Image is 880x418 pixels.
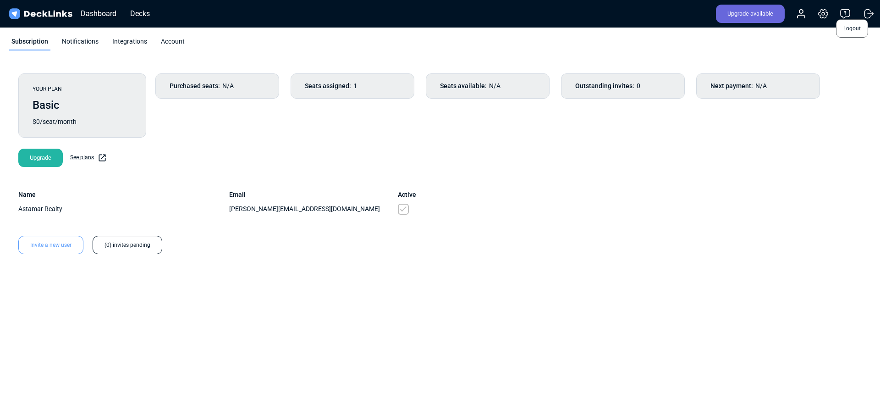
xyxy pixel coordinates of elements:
div: Decks [126,8,154,19]
div: Name [18,190,229,200]
span: Next payment: [710,81,753,91]
div: N/A [155,73,279,99]
div: Email [229,190,398,200]
div: N/A [426,73,550,99]
span: Outstanding invites: [575,81,634,91]
div: Upgrade [18,149,63,167]
div: 0 [561,73,685,99]
div: 1 [291,73,414,99]
div: Active [398,190,416,200]
div: Upgrade available [716,5,785,23]
div: (0) invites pending [93,236,162,254]
div: YOUR PLAN [33,85,132,93]
span: Seats assigned: [305,81,351,91]
span: Seats available: [440,81,487,91]
div: $0/seat/month [33,117,132,127]
div: Invite a new user [18,236,83,254]
a: See plans [70,153,107,162]
div: Subscription [9,37,50,50]
div: Dashboard [76,8,121,19]
img: DeckLinks [7,7,74,21]
div: Basic [33,97,132,113]
div: N/A [696,73,820,99]
div: [PERSON_NAME][EMAIL_ADDRESS][DOMAIN_NAME] [229,204,398,214]
span: Purchased seats: [170,81,220,91]
span: Logout [836,19,868,38]
div: Notifications [60,37,101,50]
div: Integrations [110,37,149,50]
div: Account [159,37,187,50]
div: Astamar Realty [18,204,229,214]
